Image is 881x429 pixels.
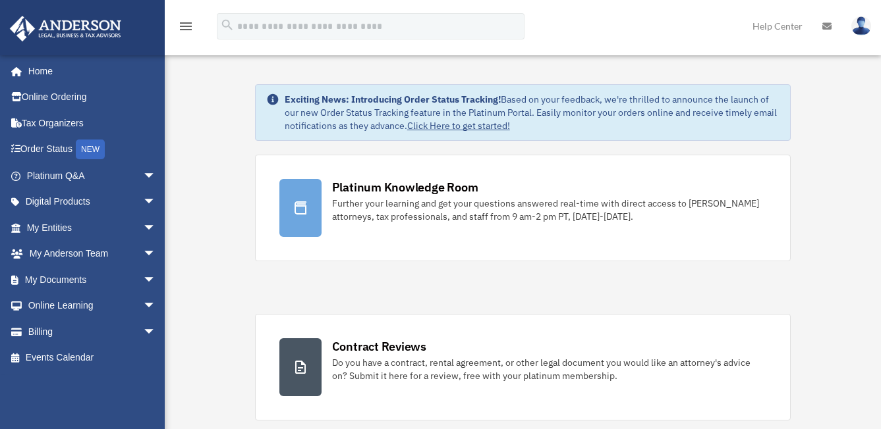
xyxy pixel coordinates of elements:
[143,189,169,216] span: arrow_drop_down
[9,189,176,215] a: Digital Productsarrow_drop_down
[9,318,176,345] a: Billingarrow_drop_down
[285,93,501,105] strong: Exciting News: Introducing Order Status Tracking!
[9,58,169,84] a: Home
[9,214,176,241] a: My Entitiesarrow_drop_down
[178,23,194,34] a: menu
[9,345,176,371] a: Events Calendar
[407,120,510,132] a: Click Here to get started!
[143,266,169,293] span: arrow_drop_down
[76,139,105,159] div: NEW
[332,356,767,382] div: Do you have a contract, rental agreement, or other legal document you would like an attorney's ad...
[220,18,235,32] i: search
[9,163,176,189] a: Platinum Q&Aarrow_drop_down
[255,155,791,261] a: Platinum Knowledge Room Further your learning and get your questions answered real-time with dire...
[143,293,169,320] span: arrow_drop_down
[9,84,176,111] a: Online Ordering
[178,18,194,34] i: menu
[143,318,169,345] span: arrow_drop_down
[143,163,169,189] span: arrow_drop_down
[332,179,478,195] div: Platinum Knowledge Room
[285,93,780,132] div: Based on your feedback, we're thrilled to announce the launch of our new Order Status Tracking fe...
[255,314,791,420] a: Contract Reviews Do you have a contract, rental agreement, or other legal document you would like...
[9,266,176,293] a: My Documentsarrow_drop_down
[6,16,125,41] img: Anderson Advisors Platinum Portal
[143,241,169,268] span: arrow_drop_down
[9,241,176,267] a: My Anderson Teamarrow_drop_down
[9,136,176,163] a: Order StatusNEW
[9,110,176,136] a: Tax Organizers
[332,338,426,355] div: Contract Reviews
[143,214,169,241] span: arrow_drop_down
[9,293,176,319] a: Online Learningarrow_drop_down
[851,16,871,36] img: User Pic
[332,197,767,223] div: Further your learning and get your questions answered real-time with direct access to [PERSON_NAM...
